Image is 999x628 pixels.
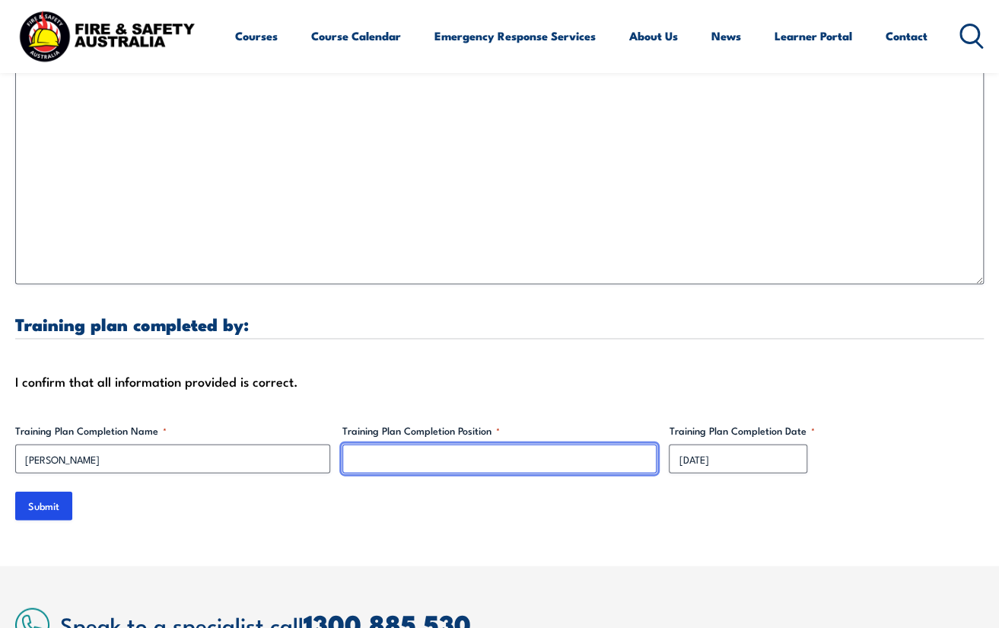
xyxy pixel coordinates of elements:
[15,422,330,438] label: Training Plan Completion Name
[15,314,984,332] h3: Training plan completed by:
[235,18,278,54] a: Courses
[15,491,72,520] input: Submit
[711,18,741,54] a: News
[886,18,927,54] a: Contact
[342,422,657,438] label: Training Plan Completion Position
[669,422,984,438] label: Training Plan Completion Date
[311,18,401,54] a: Course Calendar
[434,18,596,54] a: Emergency Response Services
[15,369,984,392] div: I confirm that all information provided is correct.
[775,18,852,54] a: Learner Portal
[629,18,678,54] a: About Us
[669,444,807,473] input: dd/mm/yyyy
